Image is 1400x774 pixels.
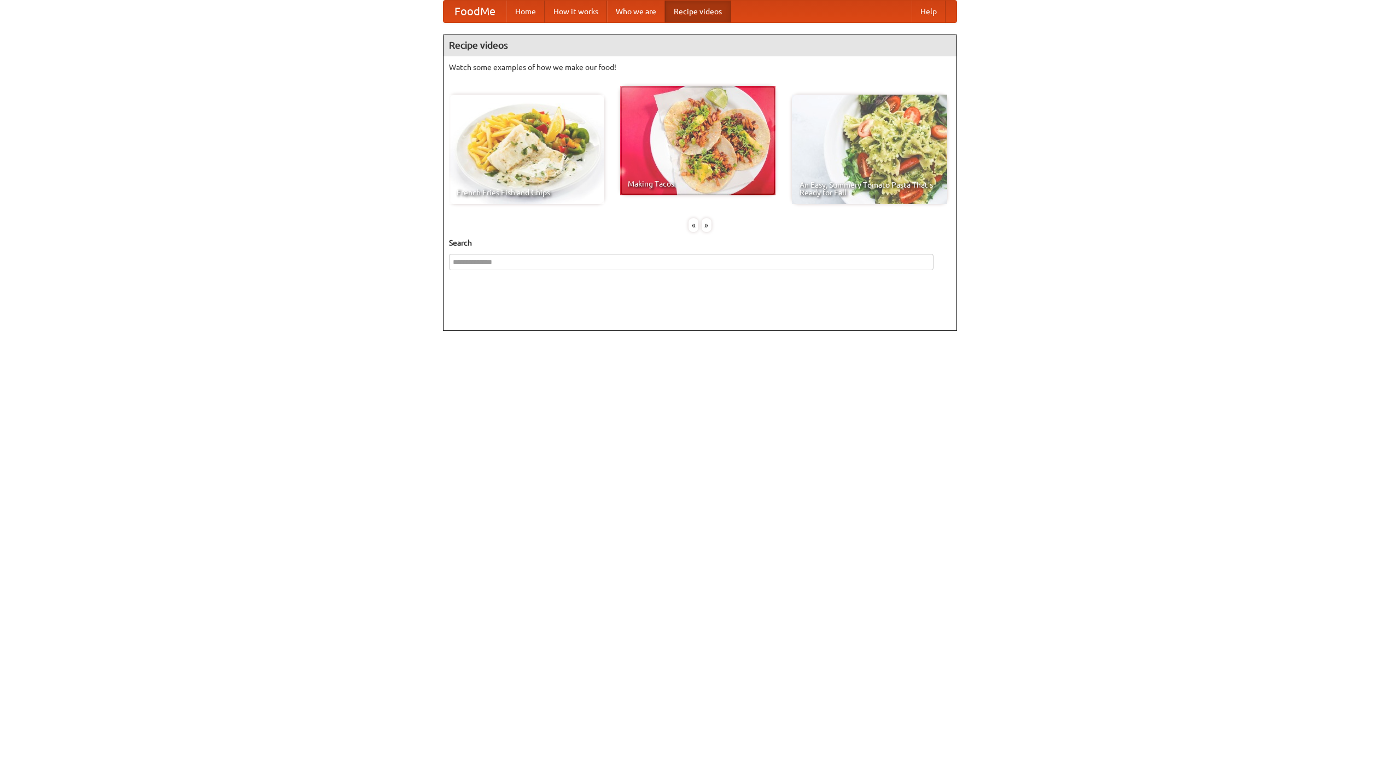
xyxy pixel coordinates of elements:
[444,34,956,56] h4: Recipe videos
[628,180,768,188] span: Making Tacos
[449,62,951,73] p: Watch some examples of how we make our food!
[665,1,731,22] a: Recipe videos
[689,218,698,232] div: «
[506,1,545,22] a: Home
[449,237,951,248] h5: Search
[800,181,940,196] span: An Easy, Summery Tomato Pasta That's Ready for Fall
[449,95,604,204] a: French Fries Fish and Chips
[545,1,607,22] a: How it works
[792,95,947,204] a: An Easy, Summery Tomato Pasta That's Ready for Fall
[620,86,775,195] a: Making Tacos
[702,218,711,232] div: »
[444,1,506,22] a: FoodMe
[607,1,665,22] a: Who we are
[912,1,946,22] a: Help
[457,189,597,196] span: French Fries Fish and Chips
